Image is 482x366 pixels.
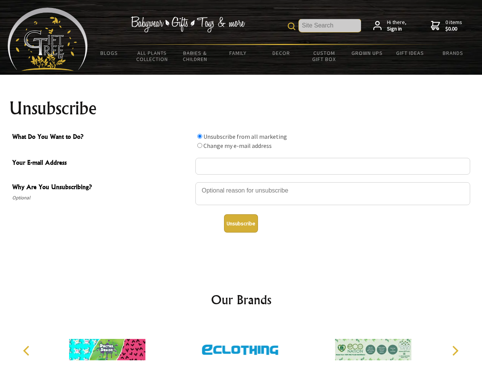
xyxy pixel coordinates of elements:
[12,158,192,169] span: Your E-mail Address
[203,133,287,140] label: Unsubscribe from all marketing
[195,158,470,175] input: Your E-mail Address
[174,45,217,67] a: Babies & Children
[12,132,192,143] span: What Do You Want to Do?
[217,45,260,61] a: Family
[373,19,406,32] a: Hi there,Sign in
[447,342,463,359] button: Next
[345,45,389,61] a: Grown Ups
[299,19,361,32] input: Site Search
[197,134,202,139] input: What Do You Want to Do?
[260,45,303,61] a: Decor
[387,26,406,32] strong: Sign in
[12,182,192,193] span: Why Are You Unsubscribing?
[445,19,462,32] span: 0 items
[8,8,88,71] img: Babyware - Gifts - Toys and more...
[197,143,202,148] input: What Do You Want to Do?
[224,214,258,233] button: Unsubscribe
[389,45,432,61] a: Gift Ideas
[12,193,192,202] span: Optional
[131,45,174,67] a: All Plants Collection
[431,19,462,32] a: 0 items$0.00
[19,342,36,359] button: Previous
[288,22,295,30] img: product search
[203,142,272,149] label: Change my e-mail address
[387,19,406,32] span: Hi there,
[195,182,470,205] textarea: Why Are You Unsubscribing?
[15,291,467,309] h2: Our Brands
[432,45,475,61] a: Brands
[88,45,131,61] a: BLOGS
[445,26,462,32] strong: $0.00
[9,99,473,117] h1: Unsubscribe
[131,16,245,32] img: Babywear - Gifts - Toys & more
[303,45,346,67] a: Custom Gift Box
